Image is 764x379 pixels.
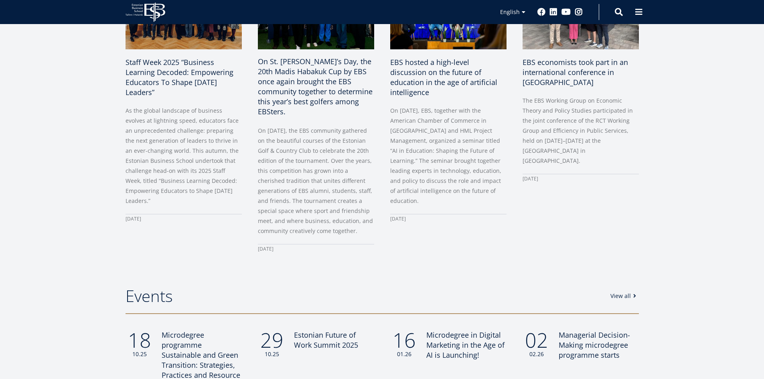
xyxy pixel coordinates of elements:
span: Managerial Decision-Making microdegree programme starts [559,330,630,360]
div: 02 [523,330,551,358]
small: 02.26 [523,350,551,358]
p: On [DATE], EBS, together with the American Chamber of Commerce in [GEOGRAPHIC_DATA] and HML Proje... [390,105,507,206]
span: Staff Week 2025 “Business Learning Decoded: Empowering Educators To Shape [DATE] Leaders” [126,57,233,97]
div: 18 [126,330,154,358]
small: 10.25 [126,350,154,358]
div: [DATE] [126,214,242,224]
h2: Events [126,286,602,306]
p: The EBS Working Group on Economic Theory and Policy Studies participated in the joint conference ... [523,95,639,166]
div: [DATE] [523,174,639,184]
a: Facebook [537,8,545,16]
span: Estonian Future of Work Summit 2025 [294,330,358,350]
span: EBS hosted a high-level discussion on the future of education in the age of artificial intelligence [390,57,497,97]
p: As the global landscape of business evolves at lightning speed, educators face an unprecedented c... [126,105,242,206]
small: 10.25 [258,350,286,358]
div: 16 [390,330,418,358]
div: [DATE] [390,214,507,224]
a: Youtube [561,8,571,16]
span: EBS economists took part in an international conference in [GEOGRAPHIC_DATA] [523,57,628,87]
div: 29 [258,330,286,358]
span: On St. [PERSON_NAME]’s Day, the 20th Madis Habakuk Cup by EBS once again brought the EBS communit... [258,57,373,116]
p: On [DATE], the EBS community gathered on the beautiful courses of the Estonian Golf & Country Clu... [258,126,374,236]
a: Linkedin [549,8,557,16]
div: [DATE] [258,244,374,254]
small: 01.26 [390,350,418,358]
a: View all [610,292,639,300]
span: Microdegree in Digital Marketing in the Age of AI is Launching! [426,330,505,360]
a: Instagram [575,8,583,16]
